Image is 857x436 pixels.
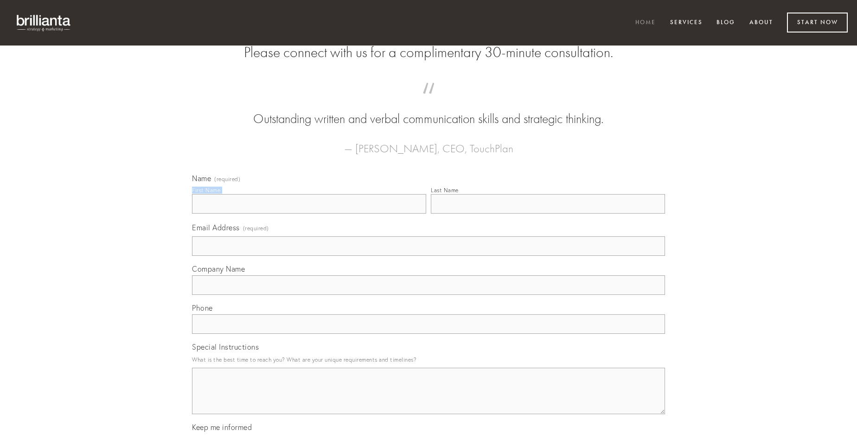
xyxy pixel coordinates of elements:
[192,303,213,312] span: Phone
[192,44,665,61] h2: Please connect with us for a complimentary 30-minute consultation.
[787,13,848,33] a: Start Now
[664,15,709,31] a: Services
[743,15,779,31] a: About
[192,423,252,432] span: Keep me informed
[192,187,220,194] div: First Name
[207,128,650,158] figcaption: — [PERSON_NAME], CEO, TouchPlan
[192,342,259,351] span: Special Instructions
[207,92,650,128] blockquote: Outstanding written and verbal communication skills and strategic thinking.
[214,176,240,182] span: (required)
[192,174,211,183] span: Name
[710,15,741,31] a: Blog
[9,9,79,36] img: brillianta - research, strategy, marketing
[243,222,269,234] span: (required)
[192,223,240,232] span: Email Address
[192,353,665,366] p: What is the best time to reach you? What are your unique requirements and timelines?
[192,264,245,273] span: Company Name
[207,92,650,110] span: “
[431,187,459,194] div: Last Name
[629,15,662,31] a: Home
